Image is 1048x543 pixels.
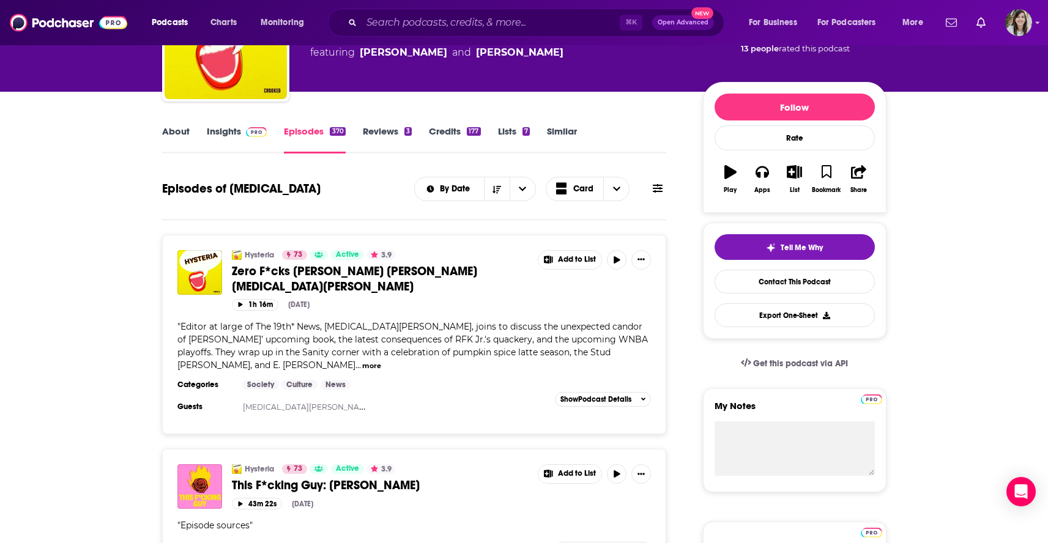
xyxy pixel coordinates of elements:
[340,9,736,37] div: Search podcasts, credits, & more...
[467,127,480,136] div: 177
[724,187,737,194] div: Play
[484,177,510,201] button: Sort Direction
[177,520,253,531] span: " "
[476,45,563,60] a: Alyssa Mastromonaco
[779,44,850,53] span: rated this podcast
[331,250,364,260] a: Active
[902,14,923,31] span: More
[232,498,282,509] button: 43m 22s
[811,157,842,201] button: Bookmark
[336,463,359,475] span: Active
[261,14,304,31] span: Monitoring
[547,125,577,153] a: Similar
[232,250,242,260] a: Hysteria
[330,127,345,136] div: 370
[746,157,778,201] button: Apps
[245,250,274,260] a: Hysteria
[414,177,536,201] h2: Choose List sort
[740,13,812,32] button: open menu
[452,45,471,60] span: and
[850,187,867,194] div: Share
[415,185,484,193] button: open menu
[715,125,875,150] div: Rate
[232,264,477,294] span: Zero F*cks [PERSON_NAME] [PERSON_NAME] [MEDICAL_DATA][PERSON_NAME]
[180,520,250,531] span: Episode sources
[440,185,474,193] span: By Date
[894,13,938,32] button: open menu
[842,157,874,201] button: Share
[620,15,642,31] span: ⌘ K
[367,250,395,260] button: 3.9
[658,20,708,26] span: Open Advanced
[367,464,395,474] button: 3.9
[281,380,318,390] a: Culture
[691,7,713,19] span: New
[282,464,307,474] a: 73
[177,464,222,509] img: This F*cking Guy: Nancy Mace
[152,14,188,31] span: Podcasts
[232,264,529,294] a: Zero F*cks [PERSON_NAME] [PERSON_NAME] [MEDICAL_DATA][PERSON_NAME]
[143,13,204,32] button: open menu
[232,478,529,493] a: This F*cking Guy: [PERSON_NAME]
[404,127,412,136] div: 3
[538,465,602,483] button: Show More Button
[715,270,875,294] a: Contact This Podcast
[522,127,530,136] div: 7
[812,187,841,194] div: Bookmark
[817,14,876,31] span: For Podcasters
[652,15,714,30] button: Open AdvancedNew
[861,526,882,537] a: Pro website
[363,125,412,153] a: Reviews3
[246,127,267,137] img: Podchaser Pro
[232,464,242,474] img: Hysteria
[555,392,652,407] button: ShowPodcast Details
[1006,477,1036,506] div: Open Intercom Messenger
[288,300,310,309] div: [DATE]
[972,12,990,33] a: Show notifications dropdown
[741,44,779,53] span: 13 people
[631,464,651,484] button: Show More Button
[177,250,222,295] img: Zero F*cks Harris w. Errin Haines
[510,177,535,201] button: open menu
[560,395,631,404] span: Show Podcast Details
[355,360,361,371] span: ...
[558,255,596,264] span: Add to List
[731,349,858,379] a: Get this podcast via API
[941,12,962,33] a: Show notifications dropdown
[331,464,364,474] a: Active
[242,380,279,390] a: Society
[715,400,875,421] label: My Notes
[360,45,447,60] a: Erin Ryan
[861,394,882,404] img: Podchaser Pro
[1005,9,1032,36] button: Show profile menu
[252,13,320,32] button: open menu
[310,31,563,60] div: A weekly podcast
[292,500,313,508] div: [DATE]
[232,299,278,311] button: 1h 16m
[362,13,620,32] input: Search podcasts, credits, & more...
[753,358,848,369] span: Get this podcast via API
[162,181,321,196] h1: Episodes of [MEDICAL_DATA]
[336,249,359,261] span: Active
[10,11,127,34] img: Podchaser - Follow, Share and Rate Podcasts
[809,13,894,32] button: open menu
[203,13,244,32] a: Charts
[715,94,875,120] button: Follow
[754,187,770,194] div: Apps
[321,380,351,390] a: News
[310,45,563,60] span: featuring
[362,361,381,371] button: more
[294,249,302,261] span: 73
[573,185,593,193] span: Card
[790,187,800,194] div: List
[538,251,602,269] button: Show More Button
[210,14,237,31] span: Charts
[546,177,630,201] h2: Choose View
[861,393,882,404] a: Pro website
[781,243,823,253] span: Tell Me Why
[631,250,651,270] button: Show More Button
[177,321,648,371] span: Editor at large of The 19th* News, [MEDICAL_DATA][PERSON_NAME], joins to discuss the unexpected c...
